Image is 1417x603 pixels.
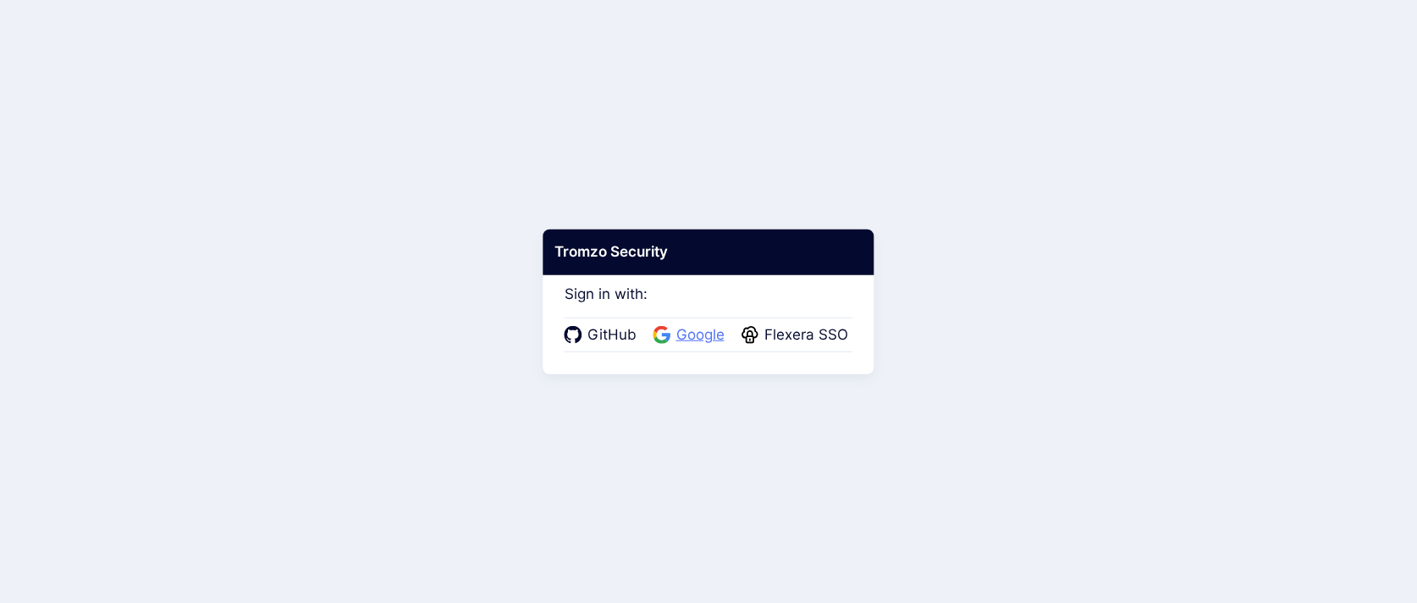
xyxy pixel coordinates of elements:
div: Sign in with: [565,263,853,352]
a: Google [653,324,730,346]
a: GitHub [565,324,642,346]
span: Google [671,324,730,346]
span: GitHub [582,324,642,346]
a: Flexera SSO [742,324,853,346]
div: Tromzo Security [543,230,874,275]
span: Flexera SSO [759,324,853,346]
